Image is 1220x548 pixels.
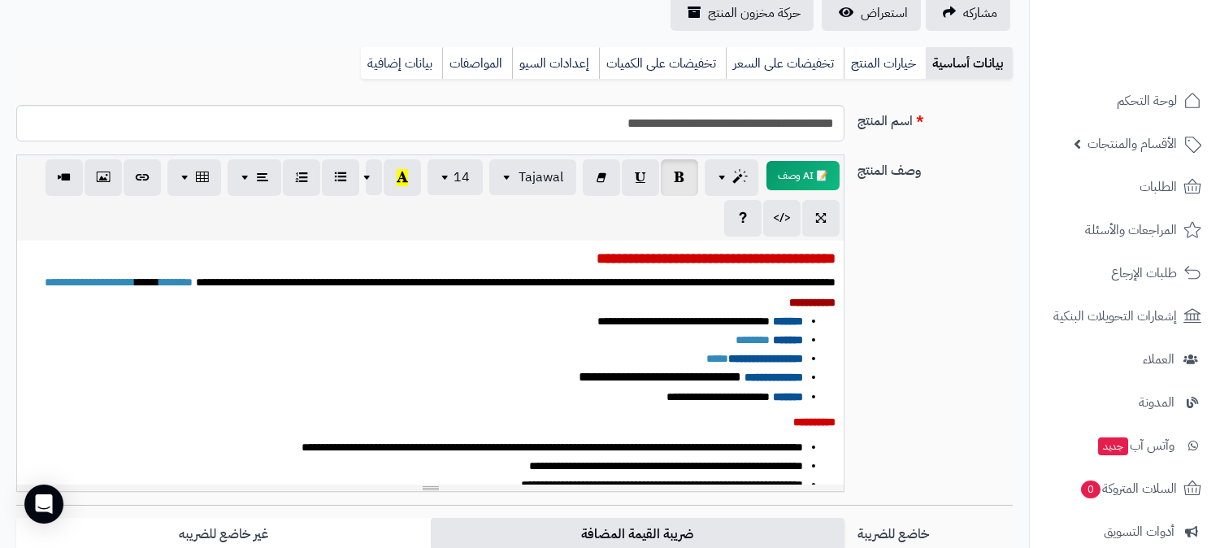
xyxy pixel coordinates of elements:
[1117,89,1177,112] span: لوحة التحكم
[926,47,1013,80] a: بيانات أساسية
[519,167,563,187] span: Tajawal
[1040,167,1210,207] a: الطلبات
[726,47,844,80] a: تخفيضات على السعر
[1079,477,1177,500] span: السلات المتروكة
[1040,211,1210,250] a: المراجعات والأسئلة
[1104,520,1174,543] span: أدوات التسويق
[24,485,63,524] div: Open Intercom Messenger
[428,159,483,195] button: 14
[489,159,576,195] button: Tajawal
[1081,481,1101,498] span: 0
[1040,81,1210,120] a: لوحة التحكم
[361,47,442,80] a: بيانات إضافية
[454,167,470,187] span: 14
[708,3,801,23] span: حركة مخزون المنتج
[599,47,726,80] a: تخفيضات على الكميات
[512,47,599,80] a: إعدادات السيو
[1040,254,1210,293] a: طلبات الإرجاع
[1143,348,1174,371] span: العملاء
[1139,391,1174,414] span: المدونة
[851,518,1019,544] label: خاضع للضريبة
[1140,176,1177,198] span: الطلبات
[861,3,908,23] span: استعراض
[442,47,512,80] a: المواصفات
[844,47,926,80] a: خيارات المنتج
[1053,305,1177,328] span: إشعارات التحويلات البنكية
[1088,133,1177,155] span: الأقسام والمنتجات
[963,3,997,23] span: مشاركه
[1096,434,1174,457] span: وآتس آب
[1111,262,1177,285] span: طلبات الإرجاع
[1040,340,1210,379] a: العملاء
[766,161,840,190] button: 📝 AI وصف
[1040,297,1210,336] a: إشعارات التحويلات البنكية
[1040,383,1210,422] a: المدونة
[851,154,1019,180] label: وصف المنتج
[1040,426,1210,465] a: وآتس آبجديد
[1098,437,1128,455] span: جديد
[1085,219,1177,241] span: المراجعات والأسئلة
[1040,469,1210,508] a: السلات المتروكة0
[851,105,1019,131] label: اسم المنتج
